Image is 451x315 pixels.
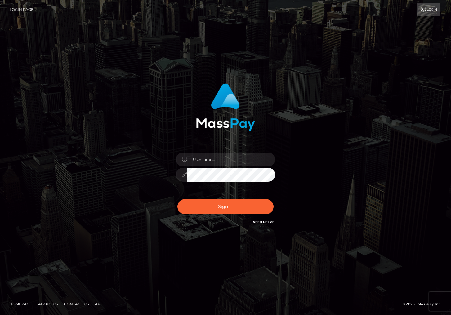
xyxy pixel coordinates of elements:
a: Contact Us [61,299,91,309]
a: About Us [36,299,60,309]
a: Need Help? [253,220,274,224]
a: Login [417,3,440,16]
div: © 2025 , MassPay Inc. [403,301,446,308]
a: Homepage [7,299,34,309]
a: API [92,299,104,309]
button: Sign in [177,199,274,214]
a: Login Page [10,3,33,16]
input: Username... [187,153,275,166]
img: MassPay Login [196,83,255,131]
